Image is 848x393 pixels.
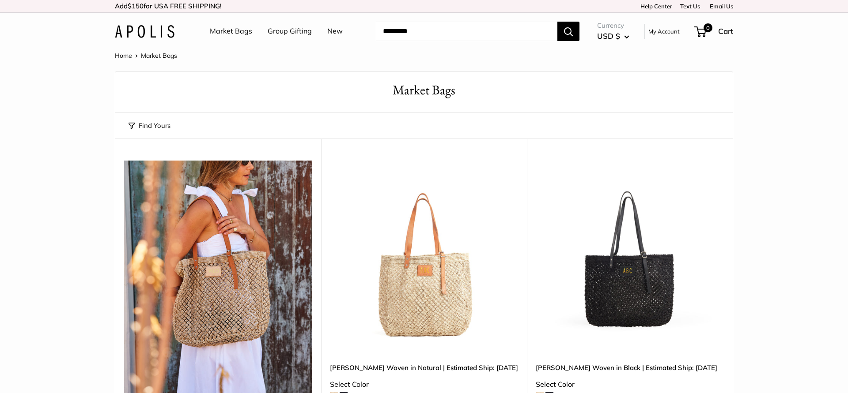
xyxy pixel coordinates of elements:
img: Mercado Woven in Natural | Estimated Ship: Oct. 19th [330,161,518,348]
span: 0 [704,23,712,32]
button: Search [557,22,579,41]
a: [PERSON_NAME] Woven in Natural | Estimated Ship: [DATE] [330,363,518,373]
a: Group Gifting [268,25,312,38]
span: $150 [128,2,144,10]
span: USD $ [597,31,620,41]
img: Mercado Woven in Black | Estimated Ship: Oct. 19th [536,161,724,348]
img: Apolis [115,25,174,38]
div: Select Color [330,378,518,391]
a: New [327,25,343,38]
a: Market Bags [210,25,252,38]
nav: Breadcrumb [115,50,177,61]
a: Mercado Woven in Black | Estimated Ship: Oct. 19thMercado Woven in Black | Estimated Ship: Oct. 19th [536,161,724,348]
a: Mercado Woven in Natural | Estimated Ship: Oct. 19thMercado Woven in Natural | Estimated Ship: Oc... [330,161,518,348]
a: Help Center [637,3,672,10]
div: Select Color [536,378,724,391]
a: [PERSON_NAME] Woven in Black | Estimated Ship: [DATE] [536,363,724,373]
span: Market Bags [141,52,177,60]
button: Find Yours [129,120,170,132]
a: My Account [648,26,680,37]
a: Email Us [707,3,733,10]
a: Text Us [680,3,700,10]
button: USD $ [597,29,629,43]
h1: Market Bags [129,81,719,100]
a: Home [115,52,132,60]
a: 0 Cart [695,24,733,38]
span: Currency [597,19,629,32]
span: Cart [718,26,733,36]
input: Search... [376,22,557,41]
